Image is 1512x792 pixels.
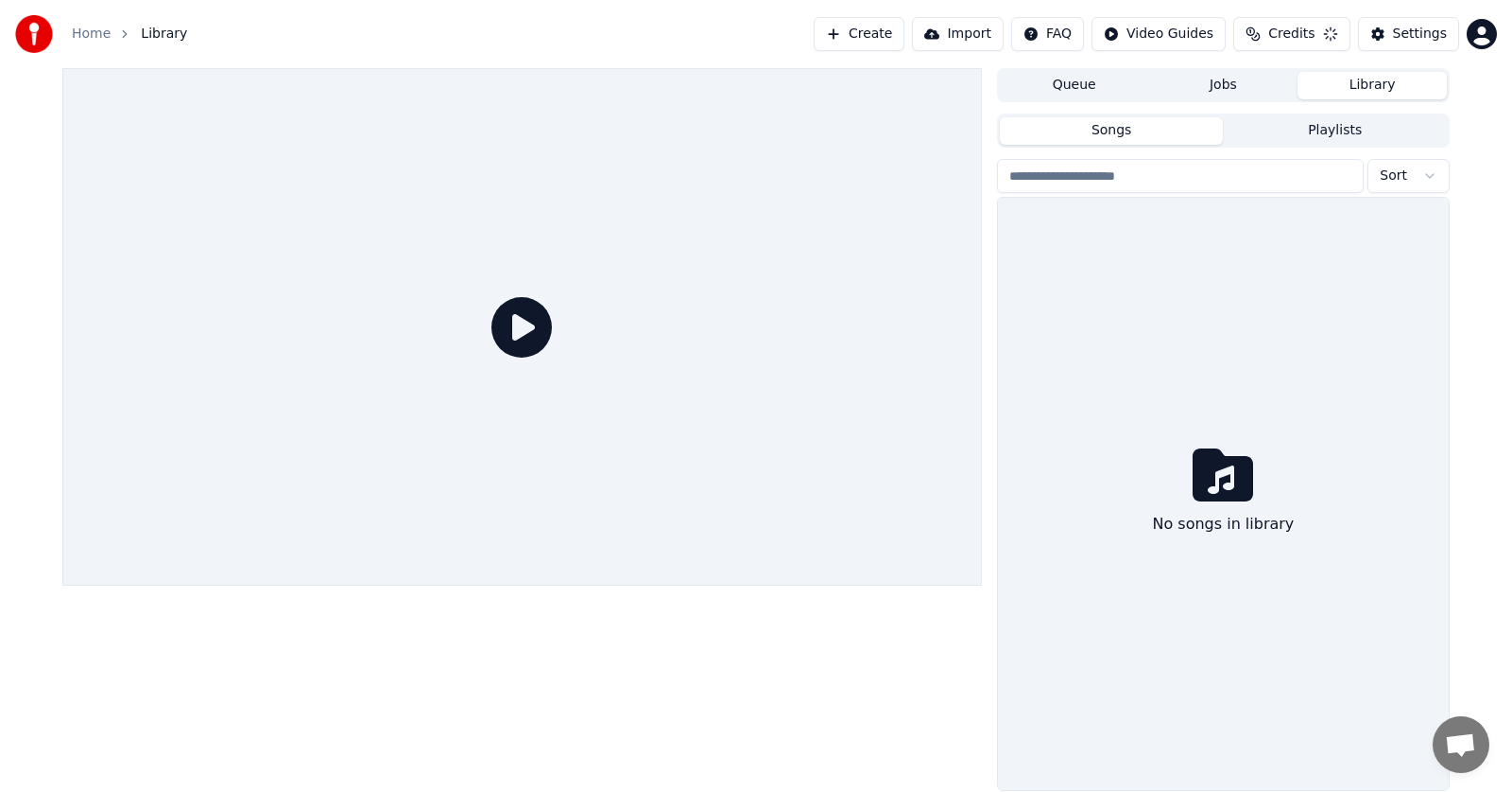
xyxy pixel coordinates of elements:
button: Import [912,17,1003,51]
button: Jobs [1149,72,1298,99]
span: Sort [1380,167,1407,185]
button: Create [814,17,905,51]
button: Songs [1000,117,1224,145]
button: Queue [1000,72,1149,99]
button: FAQ [1011,17,1084,51]
div: No songs in library [1145,505,1302,543]
img: youka [15,15,53,53]
div: Settings [1393,25,1447,44]
div: Open de chat [1433,716,1489,773]
span: Library [141,25,187,44]
button: Video Guides [1091,17,1226,51]
button: Playlists [1223,117,1447,145]
span: Credits [1268,25,1314,44]
button: Settings [1358,17,1459,51]
button: Library [1297,72,1447,99]
nav: breadcrumb [72,25,187,44]
a: Home [72,25,111,44]
button: Credits [1233,17,1349,51]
